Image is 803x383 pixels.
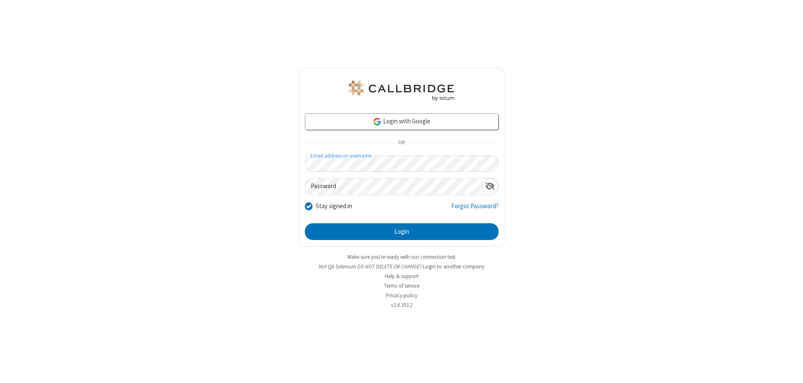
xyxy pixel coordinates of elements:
li: v2.6.353.2 [298,301,505,309]
a: Make sure you're ready with our connection test [348,253,455,260]
input: Password [305,179,482,195]
div: Show password [482,179,498,194]
a: Login with Google [305,113,499,130]
a: Terms of service [384,282,419,289]
span: OR [395,137,408,149]
button: Login to another company [423,263,484,271]
a: Privacy policy [386,292,417,299]
label: Stay signed in [316,202,352,211]
button: Login [305,223,499,240]
img: google-icon.png [373,117,382,126]
a: Help & support [385,273,419,280]
a: Forgot Password? [451,202,499,217]
input: Email address or username [305,156,499,172]
li: Not QA Selenium DO NOT DELETE OR CHANGE? [298,263,505,271]
img: QA Selenium DO NOT DELETE OR CHANGE [347,81,456,101]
